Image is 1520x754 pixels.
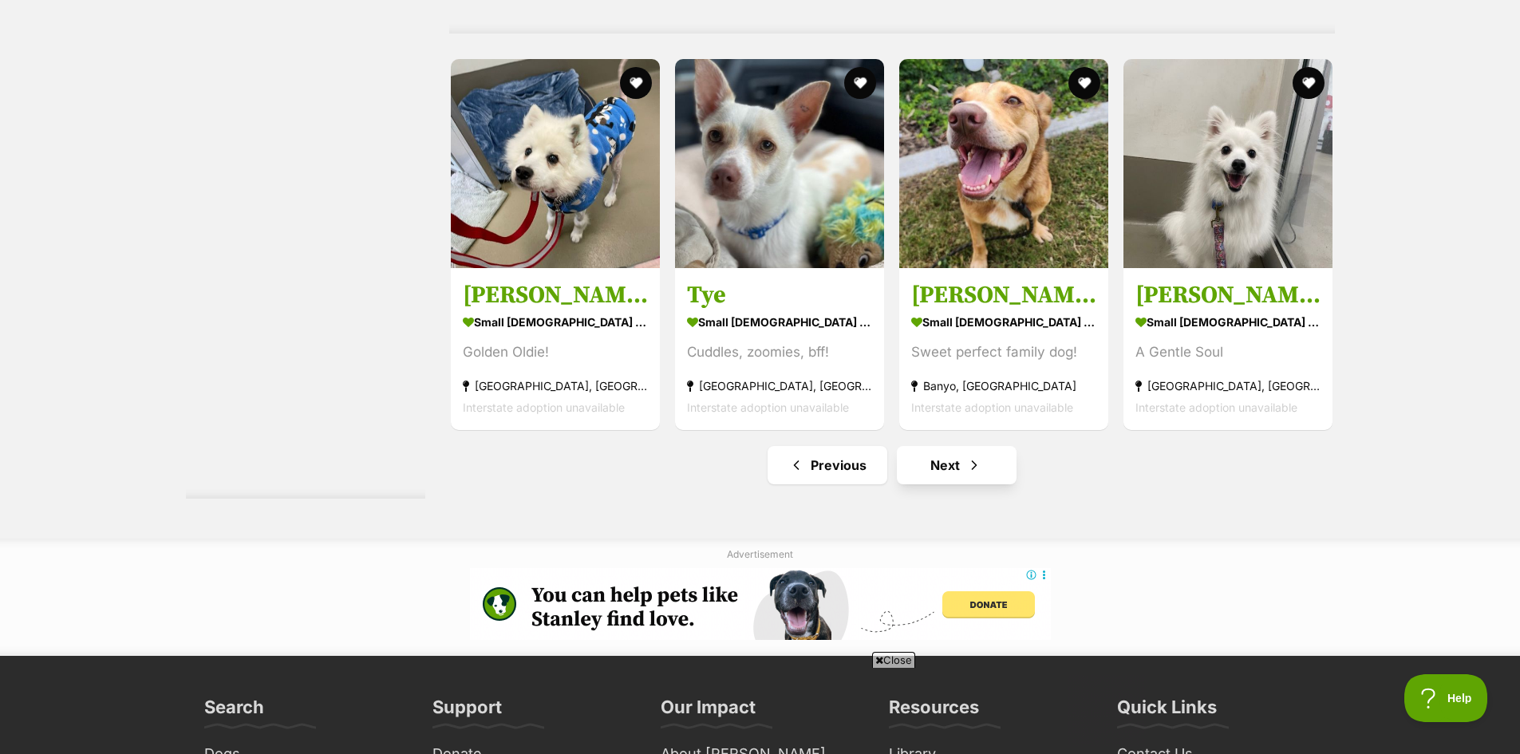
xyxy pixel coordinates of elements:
[1123,268,1332,430] a: [PERSON_NAME] small [DEMOGRAPHIC_DATA] Dog A Gentle Soul [GEOGRAPHIC_DATA], [GEOGRAPHIC_DATA] Int...
[1117,696,1217,728] h3: Quick Links
[687,310,872,334] strong: small [DEMOGRAPHIC_DATA] Dog
[620,67,652,99] button: favourite
[675,268,884,430] a: Tye small [DEMOGRAPHIC_DATA] Dog Cuddles, zoomies, bff! [GEOGRAPHIC_DATA], [GEOGRAPHIC_DATA] Inte...
[1404,674,1488,722] iframe: Help Scout Beacon - Open
[470,568,1051,640] iframe: Advertisement
[911,375,1096,397] strong: Banyo, [GEOGRAPHIC_DATA]
[449,446,1335,484] nav: Pagination
[186,4,425,483] iframe: Advertisement
[911,401,1073,414] span: Interstate adoption unavailable
[1135,341,1321,363] div: A Gentle Soul
[911,310,1096,334] strong: small [DEMOGRAPHIC_DATA] Dog
[463,401,625,414] span: Interstate adoption unavailable
[1135,310,1321,334] strong: small [DEMOGRAPHIC_DATA] Dog
[1293,67,1325,99] button: favourite
[1135,401,1297,414] span: Interstate adoption unavailable
[1068,67,1100,99] button: favourite
[1123,59,1332,268] img: Kai - Japanese Spitz Dog
[687,401,849,414] span: Interstate adoption unavailable
[899,59,1108,268] img: Sally - Australian Kelpie x Catahoula Leopard Dog
[463,310,648,334] strong: small [DEMOGRAPHIC_DATA] Dog
[768,446,887,484] a: Previous page
[451,59,660,268] img: Pasha - Japanese Spitz Dog
[687,375,872,397] strong: [GEOGRAPHIC_DATA], [GEOGRAPHIC_DATA]
[897,446,1017,484] a: Next page
[675,59,884,268] img: Tye - Fox Terrier Dog
[1135,375,1321,397] strong: [GEOGRAPHIC_DATA], [GEOGRAPHIC_DATA]
[844,67,876,99] button: favourite
[463,375,648,397] strong: [GEOGRAPHIC_DATA], [GEOGRAPHIC_DATA]
[463,280,648,310] h3: [PERSON_NAME]
[687,341,872,363] div: Cuddles, zoomies, bff!
[911,341,1096,363] div: Sweet perfect family dog!
[687,280,872,310] h3: Tye
[204,696,264,728] h3: Search
[1135,280,1321,310] h3: [PERSON_NAME]
[373,674,1147,746] iframe: Advertisement
[451,268,660,430] a: [PERSON_NAME] small [DEMOGRAPHIC_DATA] Dog Golden Oldie! [GEOGRAPHIC_DATA], [GEOGRAPHIC_DATA] Int...
[911,280,1096,310] h3: [PERSON_NAME]
[463,341,648,363] div: Golden Oldie!
[872,652,915,668] span: Close
[899,268,1108,430] a: [PERSON_NAME] small [DEMOGRAPHIC_DATA] Dog Sweet perfect family dog! Banyo, [GEOGRAPHIC_DATA] Int...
